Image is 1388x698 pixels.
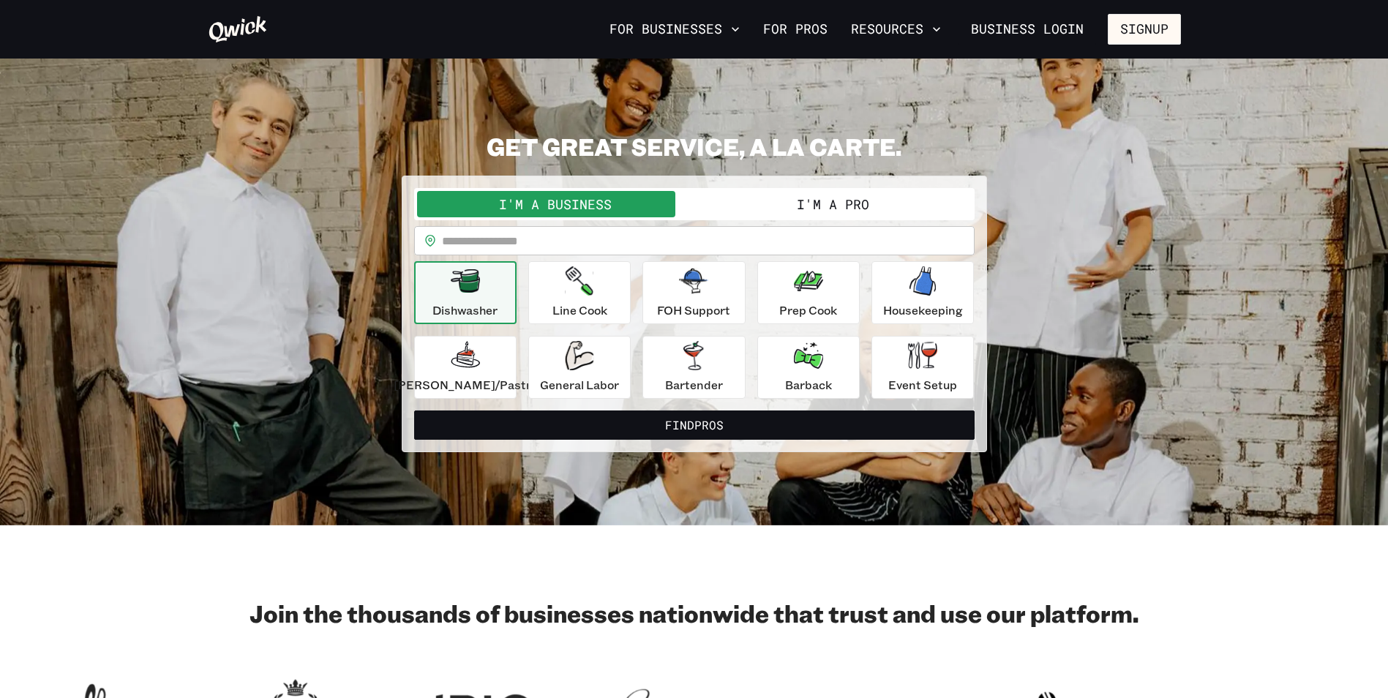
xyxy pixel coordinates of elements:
[552,301,607,319] p: Line Cook
[642,336,745,399] button: Bartender
[394,376,537,394] p: [PERSON_NAME]/Pastry
[888,376,957,394] p: Event Setup
[883,301,963,319] p: Housekeeping
[540,376,619,394] p: General Labor
[757,336,860,399] button: Barback
[402,132,987,161] h2: GET GREAT SERVICE, A LA CARTE.
[871,336,974,399] button: Event Setup
[785,376,832,394] p: Barback
[757,17,833,42] a: For Pros
[414,261,517,324] button: Dishwasher
[871,261,974,324] button: Housekeeping
[208,598,1181,628] h2: Join the thousands of businesses nationwide that trust and use our platform.
[779,301,837,319] p: Prep Cook
[414,336,517,399] button: [PERSON_NAME]/Pastry
[665,376,723,394] p: Bartender
[414,410,975,440] button: FindPros
[604,17,746,42] button: For Businesses
[528,261,631,324] button: Line Cook
[757,261,860,324] button: Prep Cook
[642,261,745,324] button: FOH Support
[657,301,730,319] p: FOH Support
[959,14,1096,45] a: Business Login
[432,301,498,319] p: Dishwasher
[845,17,947,42] button: Resources
[528,336,631,399] button: General Labor
[417,191,694,217] button: I'm a Business
[694,191,972,217] button: I'm a Pro
[1108,14,1181,45] button: Signup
